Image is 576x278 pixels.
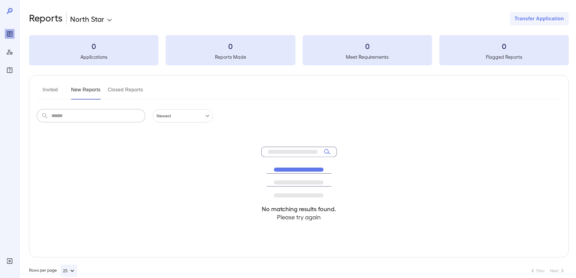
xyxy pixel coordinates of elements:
button: New Reports [71,85,101,100]
h3: 0 [29,41,158,51]
div: Log Out [5,256,15,266]
div: Rows per page [29,265,77,277]
h5: Applications [29,53,158,61]
div: Newest [153,109,213,123]
h4: No matching results found. [261,205,337,213]
div: Reports [5,29,15,39]
button: Closed Reports [108,85,143,100]
h5: Reports Made [166,53,295,61]
h5: Flagged Reports [439,53,569,61]
h5: Meet Requirements [303,53,432,61]
h4: Please try again [261,213,337,221]
button: Transfer Application [510,12,569,25]
h3: 0 [166,41,295,51]
button: Invited [37,85,64,100]
div: FAQ [5,65,15,75]
button: 25 [60,265,77,277]
h3: 0 [439,41,569,51]
nav: pagination navigation [526,266,569,276]
div: Manage Users [5,47,15,57]
h3: 0 [303,41,432,51]
summary: 0Applications0Reports Made0Meet Requirements0Flagged Reports [29,35,569,65]
p: North Star [70,14,104,24]
h2: Reports [29,12,63,25]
